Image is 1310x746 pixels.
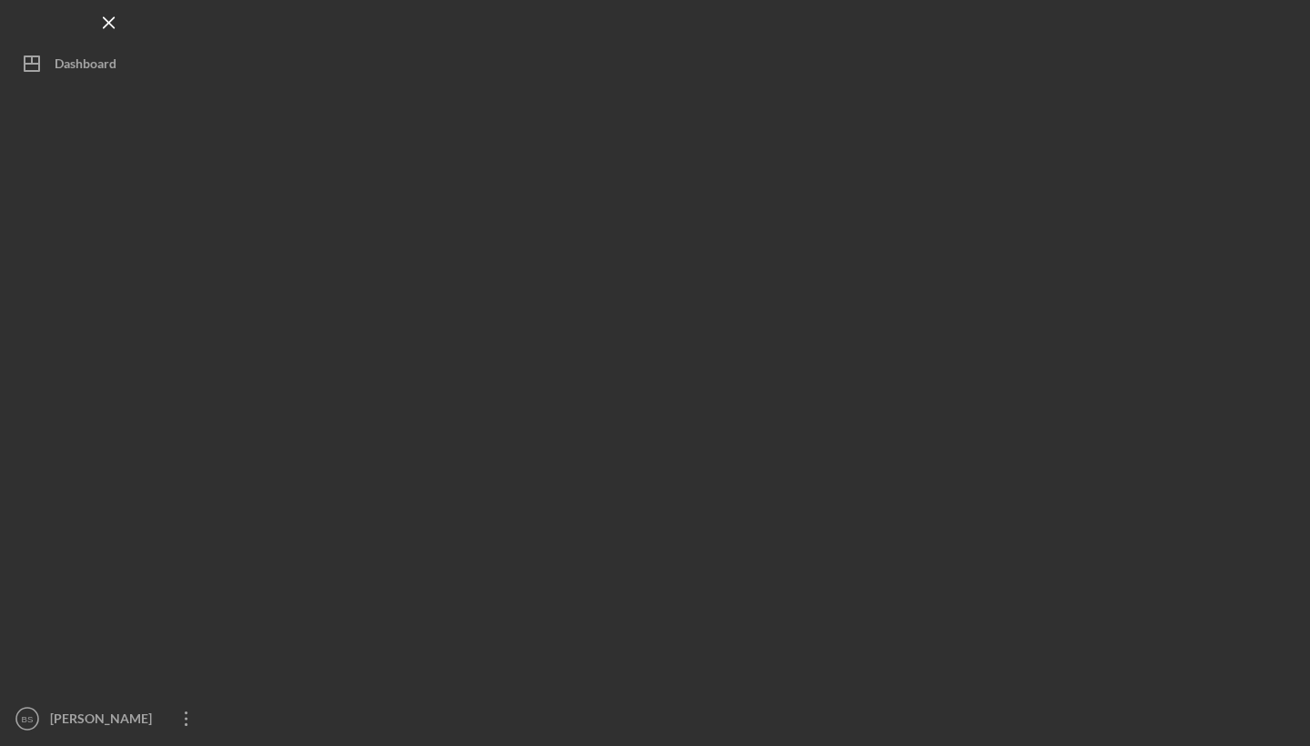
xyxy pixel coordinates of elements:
[45,701,164,741] div: [PERSON_NAME]
[55,45,116,86] div: Dashboard
[9,45,209,82] button: Dashboard
[9,701,209,737] button: BS[PERSON_NAME]
[22,714,34,724] text: BS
